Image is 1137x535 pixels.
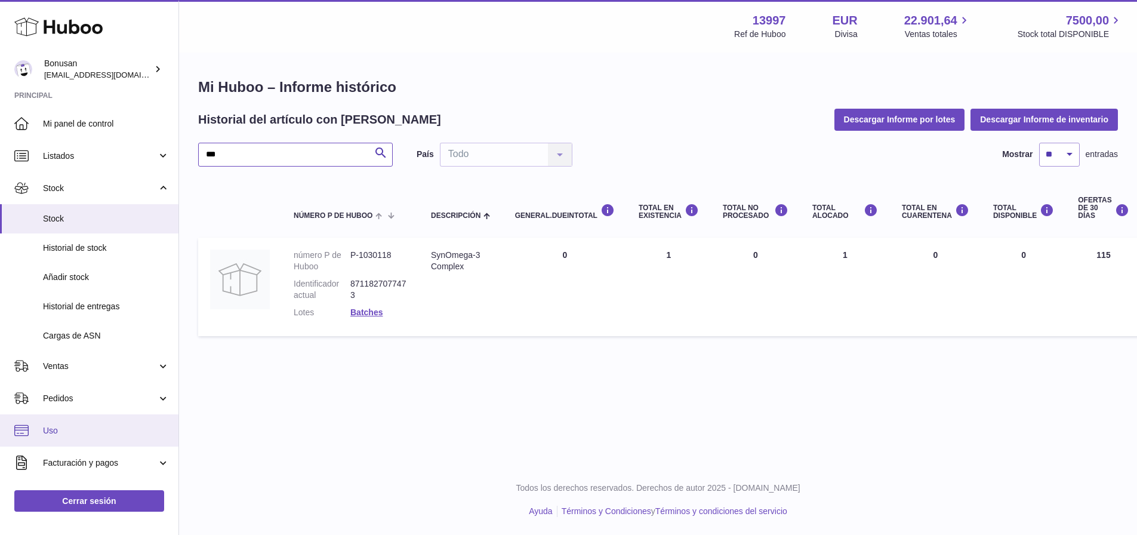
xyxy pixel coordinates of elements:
[44,58,152,81] div: Bonusan
[43,272,170,283] span: Añadir stock
[981,238,1066,336] td: 0
[1018,13,1123,40] a: 7500,00 Stock total DISPONIBLE
[904,13,957,29] span: 22.901,64
[189,482,1127,494] p: Todos los derechos reservados. Derechos de autor 2025 - [DOMAIN_NAME]
[350,250,407,272] dd: P-1030118
[1066,13,1109,29] span: 7500,00
[14,60,32,78] img: info@bonusan.es
[417,149,434,160] label: País
[431,250,491,272] div: SynOmega-3 Complex
[1002,149,1033,160] label: Mostrar
[294,307,350,318] dt: Lotes
[294,250,350,272] dt: número P de Huboo
[970,109,1118,130] button: Descargar Informe de inventario
[904,13,971,40] a: 22.901,64 Ventas totales
[1018,29,1123,40] span: Stock total DISPONIBLE
[431,212,480,220] span: Descripción
[1086,149,1118,160] span: entradas
[933,250,938,260] span: 0
[43,183,157,194] span: Stock
[655,506,787,516] a: Términos y condiciones del servicio
[43,150,157,162] span: Listados
[1078,196,1129,220] div: OFERTAS DE 30 DÍAS
[198,112,441,128] h2: Historial del artículo con [PERSON_NAME]
[515,204,615,220] div: general.dueInTotal
[562,506,651,516] a: Términos y Condiciones
[993,204,1054,220] div: Total DISPONIBLE
[43,213,170,225] span: Stock
[832,13,857,29] strong: EUR
[711,238,800,336] td: 0
[800,238,890,336] td: 1
[639,204,699,220] div: Total en EXISTENCIA
[529,506,552,516] a: Ayuda
[350,308,383,317] a: Batches
[43,330,170,342] span: Cargas de ASN
[43,301,170,312] span: Historial de entregas
[43,393,157,404] span: Pedidos
[43,118,170,130] span: Mi panel de control
[627,238,711,336] td: 1
[294,278,350,301] dt: Identificador actual
[43,361,157,372] span: Ventas
[14,490,164,512] a: Cerrar sesión
[198,78,1118,97] h1: Mi Huboo – Informe histórico
[43,425,170,436] span: Uso
[350,278,407,301] dd: 8711827077473
[834,109,965,130] button: Descargar Informe por lotes
[43,242,170,254] span: Historial de stock
[753,13,786,29] strong: 13997
[835,29,858,40] div: Divisa
[44,70,175,79] span: [EMAIL_ADDRESS][DOMAIN_NAME]
[723,204,788,220] div: Total NO PROCESADO
[210,250,270,309] img: product image
[905,29,971,40] span: Ventas totales
[43,457,157,469] span: Facturación y pagos
[557,506,787,517] li: y
[812,204,878,220] div: Total ALOCADO
[503,238,627,336] td: 0
[294,212,372,220] span: número P de Huboo
[734,29,785,40] div: Ref de Huboo
[902,204,969,220] div: Total en CUARENTENA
